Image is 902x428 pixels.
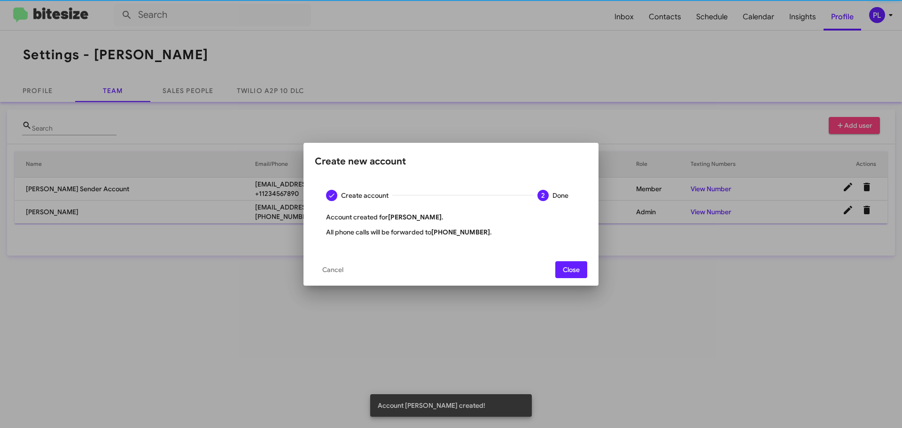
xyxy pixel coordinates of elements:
[315,154,587,169] div: Create new account
[388,213,442,221] b: [PERSON_NAME]
[555,261,587,278] button: Close
[563,261,580,278] span: Close
[326,227,576,237] p: All phone calls will be forwarded to .
[322,261,343,278] span: Cancel
[315,261,351,278] button: Cancel
[431,228,490,236] b: [PHONE_NUMBER]
[378,401,485,410] span: Account [PERSON_NAME] created!
[326,212,576,222] p: Account created for .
